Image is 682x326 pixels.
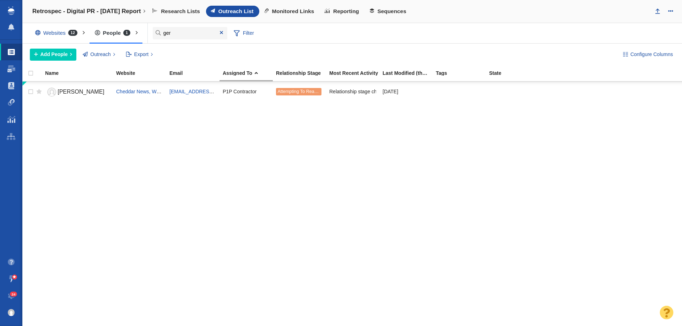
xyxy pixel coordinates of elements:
span: Add People [40,51,68,58]
span: Reporting [333,8,359,15]
div: Date the Contact information in this project was last edited [383,71,435,76]
a: Relationship Stage [276,71,329,77]
a: Last Modified (this project) [383,71,435,77]
div: Name [45,71,115,76]
div: Email [169,71,222,76]
div: State [489,71,542,76]
span: Monitored Links [272,8,314,15]
span: 12 [68,30,77,36]
div: Website [116,71,169,76]
a: Sequences [365,6,412,17]
button: Configure Columns [619,49,677,61]
span: [PERSON_NAME] [58,89,104,95]
a: Reporting [320,6,365,17]
div: Websites [30,25,86,41]
input: Search [153,27,227,39]
span: Relationship stage changed to: Attempting To Reach, 1 Attempt [329,88,469,95]
a: [EMAIL_ADDRESS][DOMAIN_NAME] [169,89,254,94]
a: Name [45,71,115,77]
img: c9363fb76f5993e53bff3b340d5c230a [8,309,15,316]
a: Outreach List [206,6,260,17]
div: Relationship Stage [276,71,329,76]
a: [PERSON_NAME] [45,86,110,98]
span: 24 [10,292,17,297]
a: Research Lists [148,6,206,17]
span: Configure Columns [630,51,673,58]
h4: Retrospec - Digital PR - [DATE] Report [32,8,141,15]
span: Export [134,51,148,58]
a: Email [169,71,222,77]
a: Assigned To [223,71,275,77]
a: Website [116,71,169,77]
img: buzzstream_logo_iconsimple.png [8,6,14,15]
td: Attempting To Reach (1 try) [273,82,326,102]
button: Export [122,49,157,61]
span: Outreach List [218,8,253,15]
span: Sequences [377,8,406,15]
a: Cheddar News, WNYW-TV ([US_STATE], [GEOGRAPHIC_DATA]) [116,89,263,94]
div: Most Recent Activity [329,71,382,76]
a: Monitored Links [259,6,320,17]
span: Outreach [90,51,111,58]
div: Tags [436,71,488,76]
a: Tags [436,71,488,77]
div: Assigned To [223,71,275,76]
button: Add People [30,49,76,61]
a: State [489,71,542,77]
span: Research Lists [161,8,200,15]
button: Outreach [79,49,119,61]
span: Filter [230,27,258,40]
div: P1P Contractor [223,84,270,99]
span: Attempting To Reach (1 try) [277,89,332,94]
div: [DATE] [383,84,429,99]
